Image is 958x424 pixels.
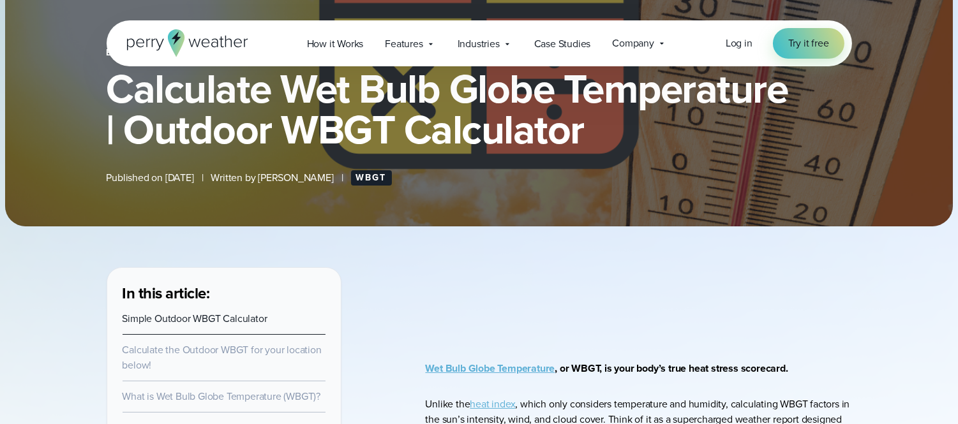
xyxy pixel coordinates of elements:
[107,68,852,150] h1: Calculate Wet Bulb Globe Temperature | Outdoor WBGT Calculator
[534,36,591,52] span: Case Studies
[426,361,788,376] strong: , or WBGT, is your body’s true heat stress scorecard.
[470,397,516,411] a: heat index
[107,170,194,186] span: Published on [DATE]
[726,36,752,50] span: Log in
[123,342,322,372] a: Calculate the Outdoor WBGT for your location below!
[523,31,602,57] a: Case Studies
[463,267,814,320] iframe: WBGT Explained: Listen as we break down all you need to know about WBGT Video
[458,36,500,52] span: Industries
[341,170,343,186] span: |
[202,170,204,186] span: |
[296,31,375,57] a: How it Works
[726,36,752,51] a: Log in
[123,389,321,404] a: What is Wet Bulb Globe Temperature (WBGT)?
[123,283,326,303] h3: In this article:
[211,170,334,186] span: Written by [PERSON_NAME]
[307,36,364,52] span: How it Works
[773,28,844,59] a: Try it free
[385,36,423,52] span: Features
[788,36,829,51] span: Try it free
[612,36,654,51] span: Company
[123,311,267,326] a: Simple Outdoor WBGT Calculator
[351,170,392,186] a: WBGT
[426,361,555,376] a: Wet Bulb Globe Temperature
